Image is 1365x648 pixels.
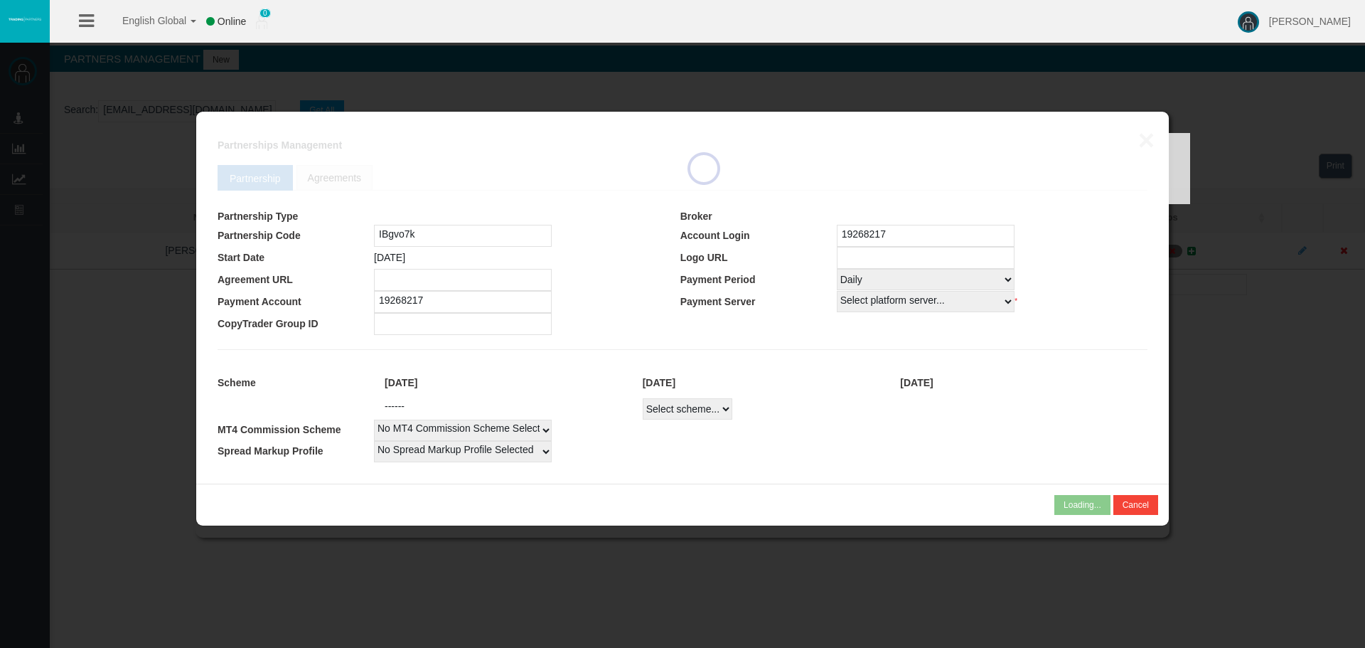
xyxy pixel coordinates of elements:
[259,9,271,18] span: 0
[218,269,374,291] td: Agreement URL
[218,313,374,335] td: CopyTrader Group ID
[218,291,374,313] td: Payment Account
[385,400,405,412] span: ------
[680,247,837,269] td: Logo URL
[680,291,837,313] td: Payment Server
[889,375,1147,391] div: [DATE]
[218,208,374,225] td: Partnership Type
[1269,16,1351,27] span: [PERSON_NAME]
[104,15,186,26] span: English Global
[374,252,405,263] span: [DATE]
[218,441,374,462] td: Spread Markup Profile
[218,420,374,441] td: MT4 Commission Scheme
[218,16,246,27] span: Online
[256,15,267,29] img: user_small.png
[1138,126,1155,154] button: ×
[218,247,374,269] td: Start Date
[680,269,837,291] td: Payment Period
[7,16,43,22] img: logo.svg
[1113,495,1158,515] button: Cancel
[218,225,374,247] td: Partnership Code
[680,225,837,247] td: Account Login
[1238,11,1259,33] img: user-image
[680,208,837,225] td: Broker
[632,375,890,391] div: [DATE]
[374,375,632,391] div: [DATE]
[218,368,374,398] td: Scheme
